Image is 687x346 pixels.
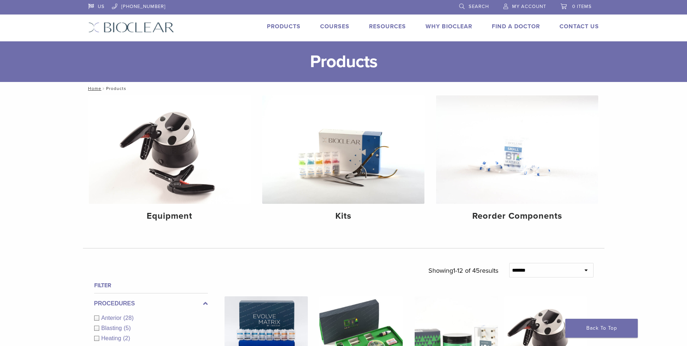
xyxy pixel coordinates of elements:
nav: Products [83,82,604,95]
img: Kits [262,95,424,204]
span: 1-12 of 45 [453,267,480,275]
a: Find A Doctor [492,23,540,30]
span: My Account [512,4,546,9]
a: Equipment [89,95,251,227]
a: Back To Top [565,319,638,338]
a: Kits [262,95,424,227]
span: (28) [123,315,134,321]
a: Courses [320,23,349,30]
span: Anterior [101,315,123,321]
a: Contact Us [560,23,599,30]
span: / [101,87,106,90]
span: Blasting [101,325,124,331]
h4: Reorder Components [442,210,592,223]
p: Showing results [428,263,498,278]
img: Bioclear [88,22,174,33]
span: Search [469,4,489,9]
h4: Filter [94,281,208,290]
span: (5) [123,325,131,331]
h4: Equipment [95,210,245,223]
span: 0 items [572,4,592,9]
a: Reorder Components [436,95,598,227]
a: Resources [369,23,406,30]
span: (2) [123,335,130,341]
img: Equipment [89,95,251,204]
h4: Kits [268,210,419,223]
label: Procedures [94,299,208,308]
a: Home [86,86,101,91]
span: Heating [101,335,123,341]
a: Products [267,23,301,30]
img: Reorder Components [436,95,598,204]
a: Why Bioclear [426,23,472,30]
